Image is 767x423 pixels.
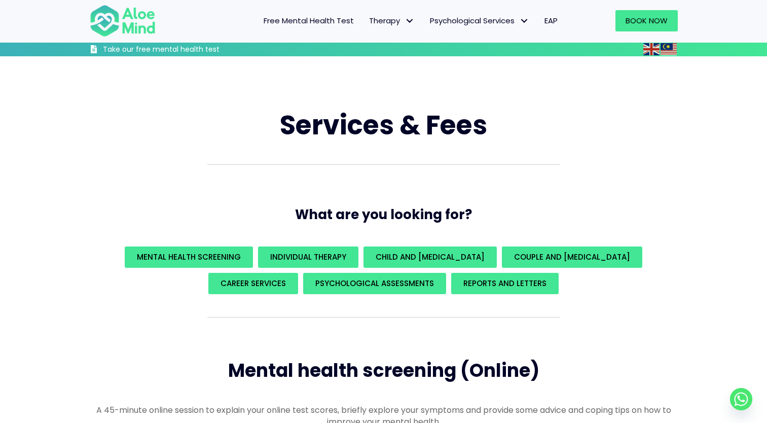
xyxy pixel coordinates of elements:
[137,252,241,262] span: Mental Health Screening
[643,43,661,55] a: English
[615,10,678,31] a: Book Now
[369,15,415,26] span: Therapy
[208,273,298,294] a: Career Services
[315,278,434,289] span: Psychological assessments
[280,107,487,144] span: Services & Fees
[303,273,446,294] a: Psychological assessments
[90,244,678,297] div: What are you looking for?
[537,10,565,31] a: EAP
[517,14,532,28] span: Psychological Services: submenu
[451,273,559,294] a: REPORTS AND LETTERS
[264,15,354,26] span: Free Mental Health Test
[514,252,630,262] span: Couple and [MEDICAL_DATA]
[125,246,253,268] a: Mental Health Screening
[361,10,422,31] a: TherapyTherapy: submenu
[643,43,660,55] img: en
[90,4,156,38] img: Aloe mind Logo
[661,43,677,55] img: ms
[730,388,752,410] a: Whatsapp
[430,15,529,26] span: Psychological Services
[228,358,539,383] span: Mental health screening (Online)
[403,14,417,28] span: Therapy: submenu
[422,10,537,31] a: Psychological ServicesPsychological Services: submenu
[295,205,472,224] span: What are you looking for?
[221,278,286,289] span: Career Services
[258,246,358,268] a: Individual Therapy
[256,10,361,31] a: Free Mental Health Test
[376,252,485,262] span: Child and [MEDICAL_DATA]
[90,45,274,56] a: Take our free mental health test
[544,15,558,26] span: EAP
[103,45,274,55] h3: Take our free mental health test
[169,10,565,31] nav: Menu
[661,43,678,55] a: Malay
[463,278,546,289] span: REPORTS AND LETTERS
[363,246,497,268] a: Child and [MEDICAL_DATA]
[270,252,346,262] span: Individual Therapy
[626,15,668,26] span: Book Now
[502,246,642,268] a: Couple and [MEDICAL_DATA]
